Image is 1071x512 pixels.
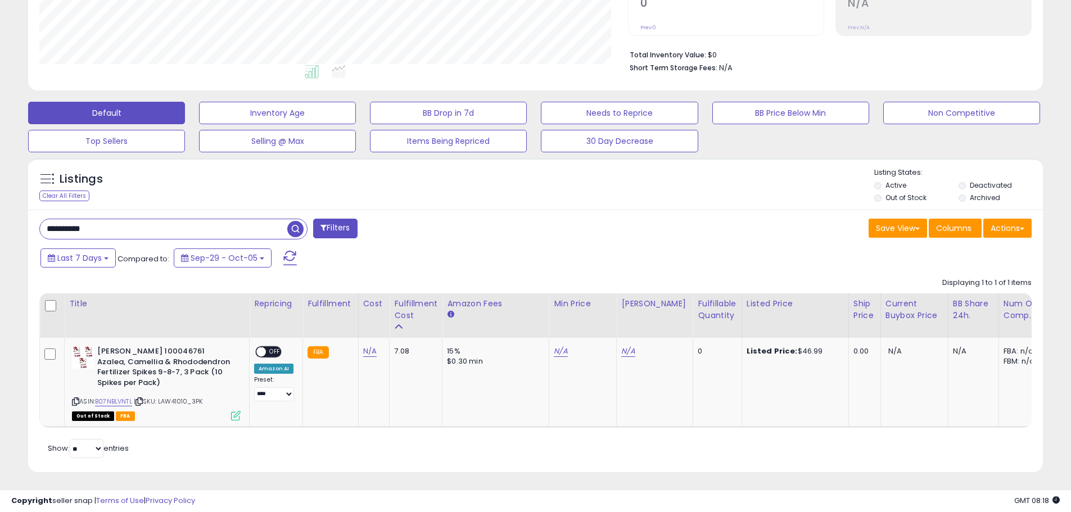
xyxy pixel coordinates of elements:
button: Columns [929,219,982,238]
a: N/A [621,346,635,357]
span: | SKU: LAW41010_3PK [134,397,202,406]
img: 51yA+5FtmRL._SL40_.jpg [72,346,94,369]
div: Displaying 1 to 1 of 1 items [942,278,1032,288]
button: Inventory Age [199,102,356,124]
button: Last 7 Days [40,248,116,268]
strong: Copyright [11,495,52,506]
div: 7.08 [394,346,433,356]
div: FBA: n/a [1004,346,1041,356]
div: Fulfillable Quantity [698,298,736,321]
div: N/A [953,346,990,356]
div: Preset: [254,376,294,401]
span: N/A [888,346,902,356]
button: Default [28,102,185,124]
span: Show: entries [48,443,129,454]
button: Non Competitive [883,102,1040,124]
button: Save View [869,219,927,238]
div: Listed Price [747,298,844,310]
div: ASIN: [72,346,241,419]
li: $0 [630,47,1023,61]
label: Active [885,180,906,190]
div: FBM: n/a [1004,356,1041,366]
button: Needs to Reprice [541,102,698,124]
b: Total Inventory Value: [630,50,706,60]
label: Deactivated [970,180,1012,190]
div: BB Share 24h. [953,298,994,321]
span: Sep-29 - Oct-05 [191,252,257,264]
small: Amazon Fees. [447,310,454,320]
a: B07NBLVNTL [95,397,132,406]
span: FBA [116,411,135,421]
button: BB Drop in 7d [370,102,527,124]
span: N/A [719,62,733,73]
div: 15% [447,346,540,356]
h5: Listings [60,171,103,187]
div: Cost [363,298,385,310]
b: [PERSON_NAME] 100046761 Azalea, Camellia & Rhododendron Fertilizer Spikes 9-8-7, 3 Pack (10 Spike... [97,346,234,391]
div: Fulfillment Cost [394,298,437,321]
small: Prev: N/A [848,24,870,31]
button: Items Being Repriced [370,130,527,152]
button: Actions [983,219,1032,238]
div: Min Price [554,298,612,310]
a: N/A [554,346,567,357]
span: Compared to: [118,253,169,264]
div: Amazon AI [254,364,293,374]
div: Title [69,298,245,310]
div: Fulfillment [308,298,353,310]
div: seller snap | | [11,496,195,506]
div: Ship Price [853,298,876,321]
button: 30 Day Decrease [541,130,698,152]
div: Amazon Fees [447,298,544,310]
a: Terms of Use [96,495,144,506]
button: Sep-29 - Oct-05 [174,248,272,268]
div: Clear All Filters [39,191,89,201]
b: Short Term Storage Fees: [630,63,717,73]
a: Privacy Policy [146,495,195,506]
div: [PERSON_NAME] [621,298,688,310]
div: $46.99 [747,346,840,356]
button: Selling @ Max [199,130,356,152]
span: Last 7 Days [57,252,102,264]
span: 2025-10-13 08:18 GMT [1014,495,1060,506]
span: All listings that are currently out of stock and unavailable for purchase on Amazon [72,411,114,421]
div: $0.30 min [447,356,540,366]
div: 0 [698,346,733,356]
button: BB Price Below Min [712,102,869,124]
div: Current Buybox Price [885,298,943,321]
p: Listing States: [874,167,1043,178]
button: Top Sellers [28,130,185,152]
div: Repricing [254,298,298,310]
label: Archived [970,193,1000,202]
div: 0.00 [853,346,872,356]
span: OFF [266,347,284,357]
button: Filters [313,219,357,238]
label: Out of Stock [885,193,927,202]
b: Listed Price: [747,346,798,356]
small: Prev: 0 [640,24,656,31]
div: Num of Comp. [1004,298,1045,321]
small: FBA [308,346,328,359]
a: N/A [363,346,377,357]
span: Columns [936,223,971,234]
